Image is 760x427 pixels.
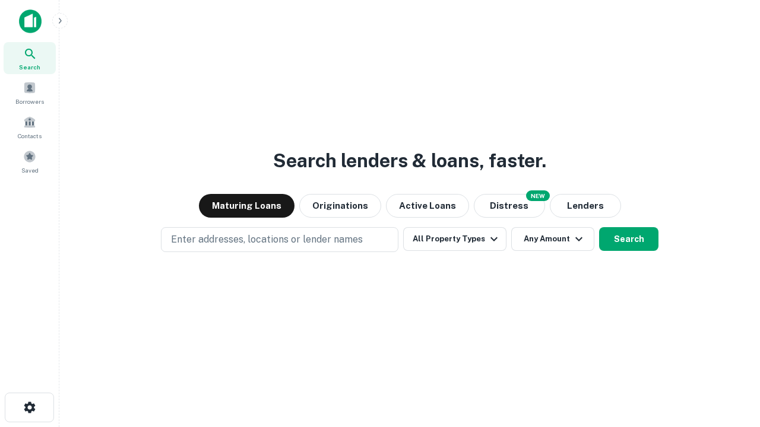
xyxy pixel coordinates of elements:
[599,227,658,251] button: Search
[199,194,294,218] button: Maturing Loans
[19,9,42,33] img: capitalize-icon.png
[4,42,56,74] a: Search
[21,165,39,175] span: Saved
[4,111,56,143] a: Contacts
[15,97,44,106] span: Borrowers
[299,194,381,218] button: Originations
[511,227,594,251] button: Any Amount
[4,77,56,109] a: Borrowers
[526,190,550,201] div: NEW
[701,332,760,389] iframe: Chat Widget
[403,227,506,251] button: All Property Types
[19,62,40,72] span: Search
[273,146,546,175] h3: Search lenders & loans, faster.
[4,145,56,177] a: Saved
[386,194,469,218] button: Active Loans
[550,194,621,218] button: Lenders
[171,232,363,247] p: Enter addresses, locations or lender names
[161,227,398,252] button: Enter addresses, locations or lender names
[18,131,42,141] span: Contacts
[474,194,545,218] button: Search distressed loans with lien and other non-mortgage details.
